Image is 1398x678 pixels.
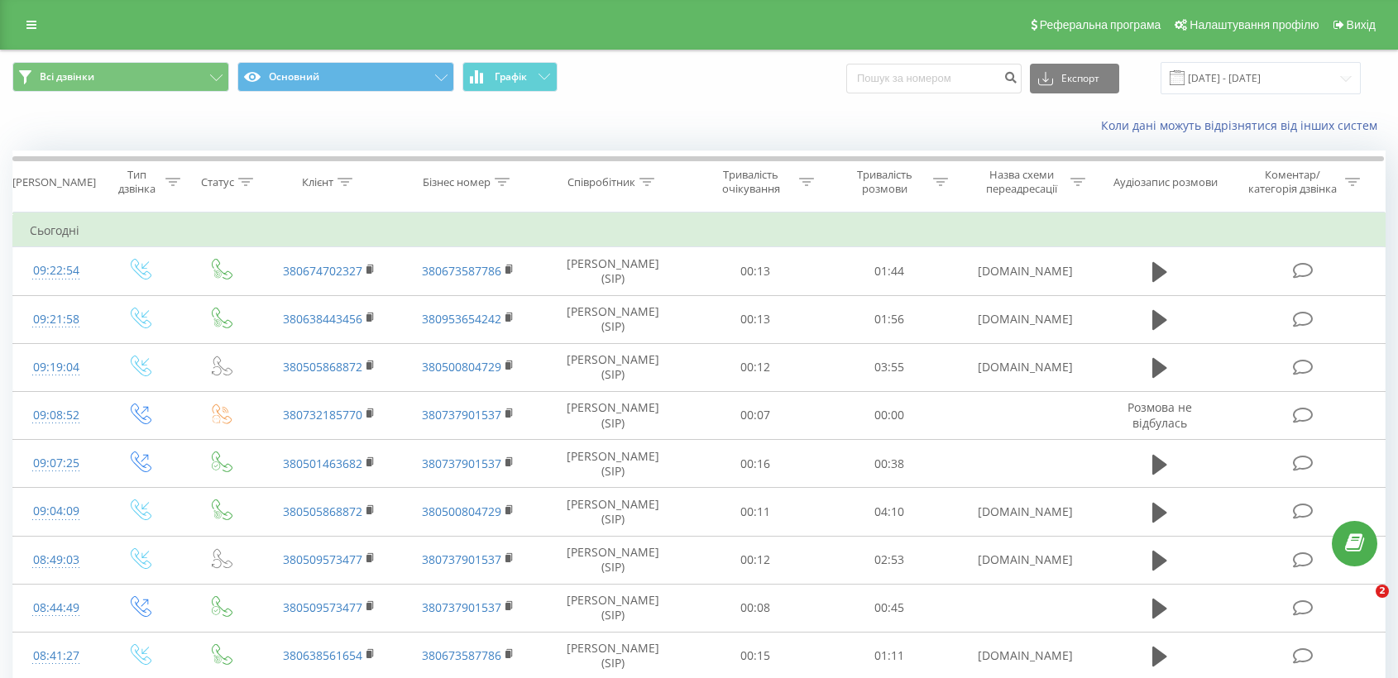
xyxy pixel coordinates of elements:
button: Основний [237,62,454,92]
td: [DOMAIN_NAME] [956,536,1095,584]
td: 00:13 [688,247,822,295]
div: [PERSON_NAME] [12,175,96,189]
div: 08:41:27 [30,640,82,672]
td: [PERSON_NAME] (SIP) [538,391,687,439]
div: 09:21:58 [30,303,82,336]
div: Коментар/категорія дзвінка [1244,168,1341,196]
div: 08:49:03 [30,544,82,576]
td: [PERSON_NAME] (SIP) [538,584,687,632]
div: 09:22:54 [30,255,82,287]
td: [PERSON_NAME] (SIP) [538,440,687,488]
button: Експорт [1030,64,1119,93]
div: Бізнес номер [423,175,491,189]
td: 00:08 [688,584,822,632]
a: 380732185770 [283,407,362,423]
div: Назва схеми переадресації [978,168,1066,196]
div: Тип дзвінка [113,168,161,196]
div: Статус [201,175,234,189]
a: 380737901537 [422,599,501,615]
td: [DOMAIN_NAME] [956,343,1095,391]
td: 01:44 [822,247,956,295]
div: 09:07:25 [30,447,82,480]
a: 380674702327 [283,263,362,279]
div: 08:44:49 [30,592,82,624]
td: [PERSON_NAME] (SIP) [538,247,687,295]
td: [DOMAIN_NAME] [956,488,1095,536]
td: 00:12 [688,536,822,584]
span: Реферальна програма [1040,18,1161,31]
a: 380638443456 [283,311,362,327]
td: [PERSON_NAME] (SIP) [538,488,687,536]
span: Налаштування профілю [1190,18,1319,31]
a: 380673587786 [422,263,501,279]
a: 380737901537 [422,407,501,423]
td: Сьогодні [13,214,1386,247]
a: 380737901537 [422,551,501,567]
td: 00:00 [822,391,956,439]
a: 380509573477 [283,599,362,615]
span: 2 [1376,585,1389,598]
a: 380500804729 [422,504,501,519]
span: Всі дзвінки [40,70,94,84]
td: [PERSON_NAME] (SIP) [538,536,687,584]
td: 04:10 [822,488,956,536]
td: 00:11 [688,488,822,536]
td: [PERSON_NAME] (SIP) [538,343,687,391]
a: 380501463682 [283,456,362,471]
a: 380673587786 [422,647,501,663]
div: 09:04:09 [30,495,82,528]
td: 00:07 [688,391,822,439]
td: 00:12 [688,343,822,391]
a: Коли дані можуть відрізнятися вiд інших систем [1101,117,1386,133]
div: Клієнт [302,175,333,189]
iframe: Intercom live chat [1342,585,1381,624]
a: 380500804729 [422,359,501,375]
td: 03:55 [822,343,956,391]
td: 00:38 [822,440,956,488]
td: 00:13 [688,295,822,343]
input: Пошук за номером [846,64,1022,93]
div: Співробітник [567,175,635,189]
span: Графік [495,71,527,83]
a: 380953654242 [422,311,501,327]
button: Графік [462,62,558,92]
td: 00:16 [688,440,822,488]
td: [DOMAIN_NAME] [956,295,1095,343]
td: [DOMAIN_NAME] [956,247,1095,295]
div: Тривалість очікування [706,168,795,196]
button: Всі дзвінки [12,62,229,92]
div: Тривалість розмови [840,168,929,196]
td: 02:53 [822,536,956,584]
a: 380737901537 [422,456,501,471]
td: 00:45 [822,584,956,632]
a: 380638561654 [283,647,362,663]
td: [PERSON_NAME] (SIP) [538,295,687,343]
div: 09:19:04 [30,351,82,384]
td: 01:56 [822,295,956,343]
a: 380505868872 [283,359,362,375]
span: Розмова не відбулась [1127,399,1192,430]
a: 380505868872 [283,504,362,519]
a: 380509573477 [283,551,362,567]
span: Вихід [1347,18,1376,31]
div: Аудіозапис розмови [1113,175,1218,189]
div: 09:08:52 [30,399,82,432]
